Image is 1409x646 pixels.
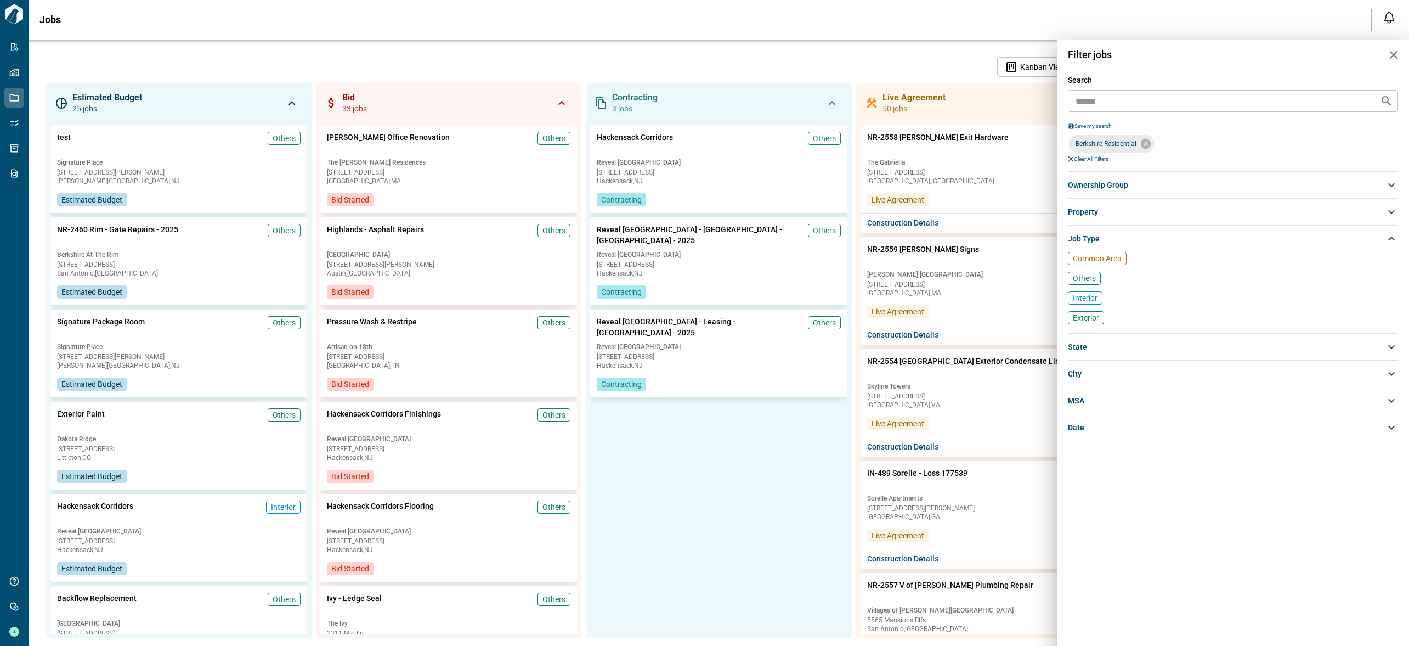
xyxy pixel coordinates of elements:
[1074,123,1112,130] span: Save my search
[1076,140,1136,148] span: Berkshire Residential
[1068,179,1128,190] span: ownership group
[1068,233,1100,244] span: Job Type
[1068,76,1092,85] span: Search
[1068,422,1084,433] span: date
[1073,312,1099,323] span: Exterior
[1073,293,1097,304] span: Interior
[1379,93,1394,109] button: Open
[1068,395,1084,406] span: msa
[1068,341,1087,352] span: state
[1069,135,1155,153] div: Berkshire Residential
[1068,368,1082,379] span: city
[1074,156,1108,162] span: Clear All Filters
[1068,49,1112,60] span: Filter jobs
[1073,253,1122,264] span: Common Area
[1073,273,1096,284] span: Others
[1068,206,1098,217] span: property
